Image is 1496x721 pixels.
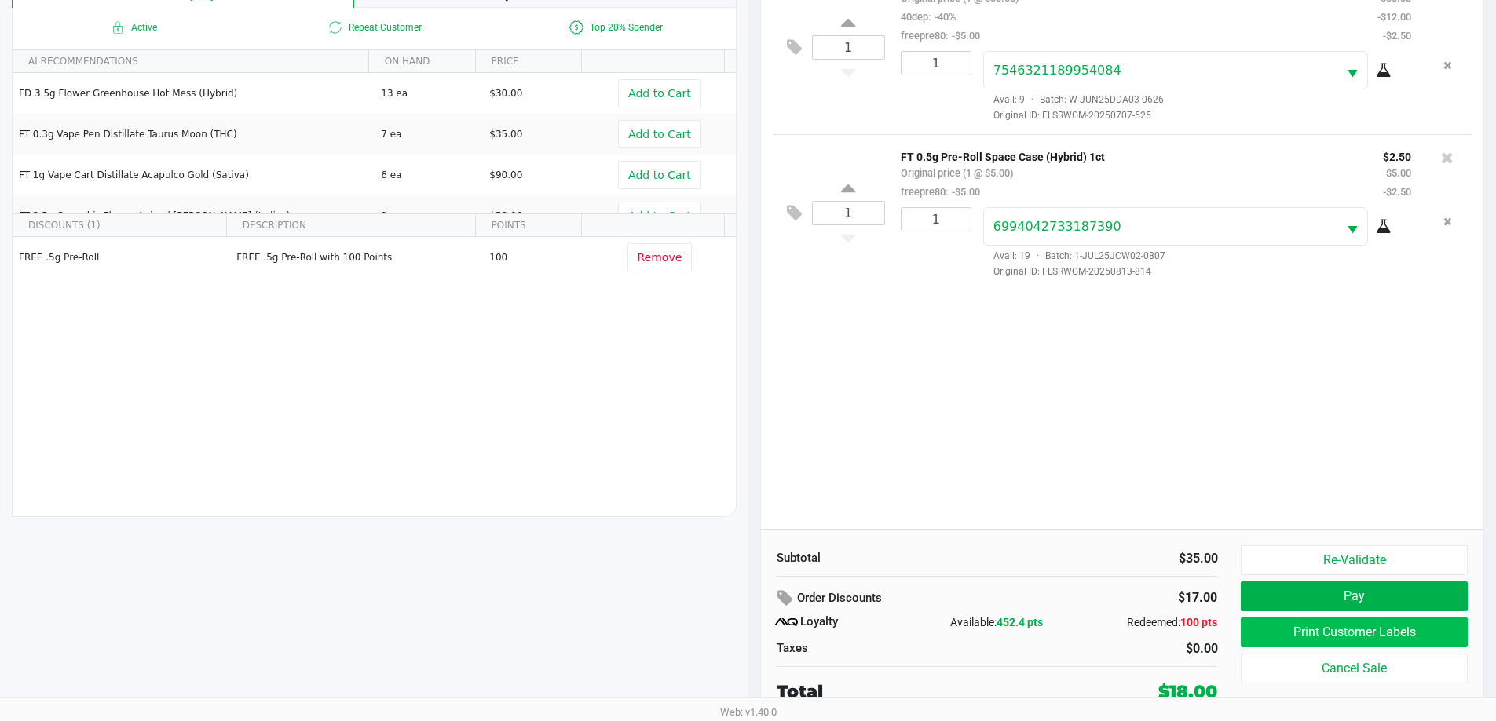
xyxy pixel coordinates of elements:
[993,219,1121,234] span: 6994042733187390
[1437,207,1458,236] button: Remove the package from the orderLine
[720,706,777,718] span: Web: v1.40.0
[1086,584,1217,611] div: $17.00
[638,251,682,264] span: Remove
[1009,639,1218,658] div: $0.00
[777,584,1063,613] div: Order Discounts
[13,195,374,236] td: FT 3.5g Cannabis Flower Animal [PERSON_NAME] (Indica)
[618,120,701,148] button: Add to Cart
[618,202,701,230] button: Add to Cart
[368,50,475,73] th: ON HAND
[1386,167,1411,179] small: $5.00
[1030,250,1045,261] span: ·
[475,214,582,237] th: POINTS
[374,73,482,114] td: 13 ea
[628,128,691,140] span: Add to Cart
[13,18,254,37] span: Active
[1437,51,1458,80] button: Remove the package from the orderLine
[13,50,736,213] div: Data table
[628,169,691,181] span: Add to Cart
[489,129,522,140] span: $35.00
[1180,616,1217,628] span: 100 pts
[983,250,1165,261] span: Avail: 19 Batch: 1-JUL25JCW02-0807
[777,679,1055,705] div: Total
[993,63,1121,78] span: 7546321189954084
[777,639,986,657] div: Taxes
[901,30,980,42] small: freepre80:
[627,243,693,271] button: Remove
[618,161,701,189] button: Add to Cart
[618,79,701,107] button: Add to Cart
[901,11,956,23] small: 40dep:
[495,18,736,37] span: Top 20% Spender
[901,167,1013,179] small: Original price (1 @ $5.00)
[1383,147,1411,163] p: $2.50
[13,214,226,237] th: DISCOUNTS (1)
[997,616,1043,628] span: 452.4 pts
[777,613,924,632] div: Loyalty
[229,237,482,278] td: FREE .5g Pre-Roll with 100 Points
[983,108,1411,122] span: Original ID: FLSRWGM-20250707-525
[931,11,956,23] span: -40%
[1241,617,1467,647] button: Print Customer Labels
[13,237,229,278] td: FREE .5g Pre-Roll
[108,18,127,37] inline-svg: Active loyalty member
[374,195,482,236] td: 2 ea
[1377,11,1411,23] small: -$12.00
[924,614,1070,631] div: Available:
[13,73,374,114] td: FD 3.5g Flower Greenhouse Hot Mess (Hybrid)
[1241,654,1467,683] button: Cancel Sale
[1383,186,1411,198] small: -$2.50
[1241,581,1467,611] button: Pay
[628,209,691,222] span: Add to Cart
[901,147,1359,163] p: FT 0.5g Pre-Roll Space Case (Hybrid) 1ct
[628,87,691,100] span: Add to Cart
[13,155,374,195] td: FT 1g Vape Cart Distillate Acapulco Gold (Sativa)
[1158,679,1217,705] div: $18.00
[374,114,482,155] td: 7 ea
[13,214,736,473] div: Data table
[1383,30,1411,42] small: -$2.50
[489,169,522,180] span: $90.00
[489,210,522,221] span: $50.00
[475,50,582,73] th: PRICE
[13,50,368,73] th: AI RECOMMENDATIONS
[777,549,986,567] div: Subtotal
[1337,208,1367,245] button: Select
[1009,549,1218,568] div: $35.00
[13,114,374,155] td: FT 0.3g Vape Pen Distillate Taurus Moon (THC)
[1337,52,1367,89] button: Select
[567,18,586,37] inline-svg: Is a top 20% spender
[489,88,522,99] span: $30.00
[948,186,980,198] span: -$5.00
[374,155,482,195] td: 6 ea
[254,18,495,37] span: Repeat Customer
[901,186,980,198] small: freepre80:
[1025,94,1040,105] span: ·
[983,94,1164,105] span: Avail: 9 Batch: W-JUN25DDA03-0626
[482,237,591,278] td: 100
[326,18,345,37] inline-svg: Is repeat customer
[1241,545,1467,575] button: Re-Validate
[226,214,475,237] th: DESCRIPTION
[1070,614,1217,631] div: Redeemed:
[983,264,1411,279] span: Original ID: FLSRWGM-20250813-814
[948,30,980,42] span: -$5.00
